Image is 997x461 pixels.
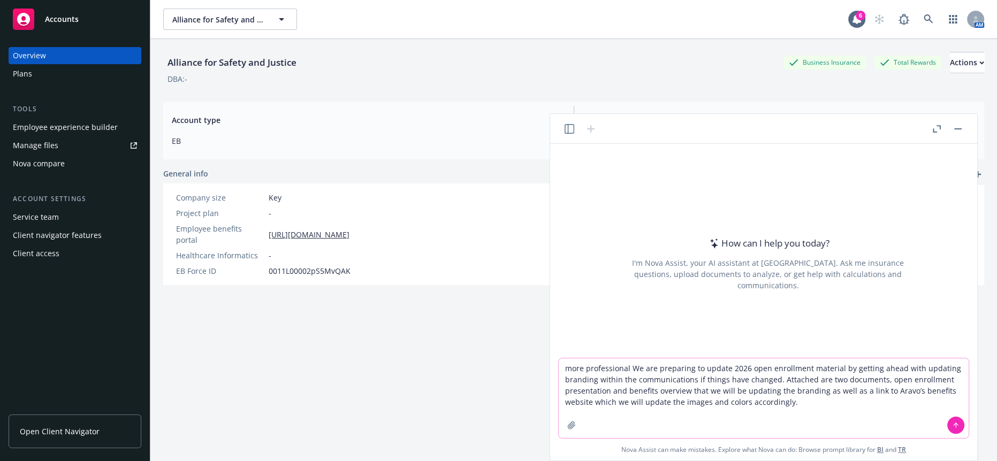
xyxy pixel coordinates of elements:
button: Alliance for Safety and Justice [163,9,297,30]
span: Alliance for Safety and Justice [172,14,265,25]
a: Start snowing [869,9,890,30]
a: Overview [9,47,141,64]
a: Manage files [9,137,141,154]
a: Employee experience builder [9,119,141,136]
div: Business Insurance [783,56,866,69]
div: I'm Nova Assist, your AI assistant at [GEOGRAPHIC_DATA]. Ask me insurance questions, upload docum... [618,257,918,291]
a: BI [877,445,884,454]
div: Healthcare Informatics [176,250,264,261]
span: Nova Assist can make mistakes. Explore what Nova can do: Browse prompt library for and [621,439,906,460]
div: Account settings [9,194,141,204]
span: EB [172,135,561,147]
div: Overview [13,47,46,64]
div: EB Force ID [176,265,264,276]
span: Key [269,192,281,203]
span: - [269,208,271,219]
a: TR [898,445,906,454]
a: Report a Bug [893,9,915,30]
a: Accounts [9,4,141,34]
div: Manage files [13,137,58,154]
a: add [971,168,984,181]
a: Search [918,9,939,30]
div: DBA: - [168,73,187,84]
div: Tools [9,104,141,114]
textarea: more professional We are preparing to update 2026 open enrollment material by getting ahead with ... [559,358,969,438]
div: Employee experience builder [13,119,118,136]
a: Nova compare [9,155,141,172]
div: How can I help you today? [706,236,829,250]
a: Client access [9,245,141,262]
span: 0011L00002pS5MvQAK [269,265,351,276]
span: Account type [172,114,561,126]
span: - [269,250,271,261]
a: Switch app [942,9,964,30]
a: [URL][DOMAIN_NAME] [269,229,349,240]
div: Company size [176,192,264,203]
div: Employee benefits portal [176,223,264,245]
span: Open Client Navigator [20,426,100,437]
div: Service team [13,209,59,226]
button: Actions [950,52,984,73]
a: Plans [9,65,141,82]
div: Project plan [176,208,264,219]
div: Nova compare [13,155,65,172]
div: Client access [13,245,59,262]
div: Plans [13,65,32,82]
span: General info [163,168,208,179]
div: Alliance for Safety and Justice [163,56,301,70]
div: 6 [856,11,865,20]
div: Client navigator features [13,227,102,244]
a: Client navigator features [9,227,141,244]
div: Total Rewards [874,56,941,69]
a: Service team [9,209,141,226]
span: Accounts [45,15,79,24]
